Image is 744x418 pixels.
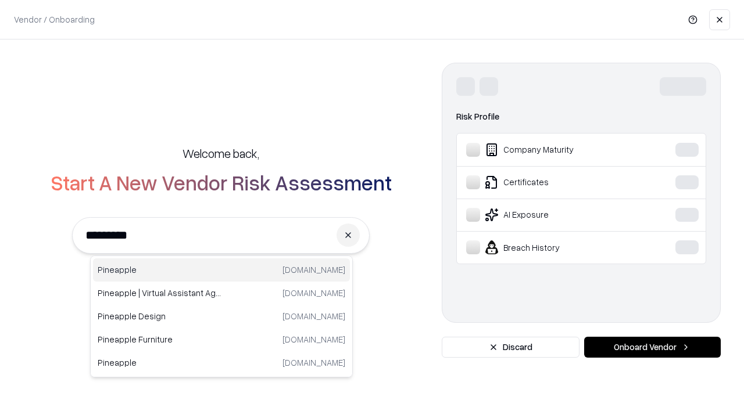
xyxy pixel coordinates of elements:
[282,264,345,276] p: [DOMAIN_NAME]
[584,337,721,358] button: Onboard Vendor
[183,145,259,161] h5: Welcome back,
[14,13,95,26] p: Vendor / Onboarding
[282,356,345,369] p: [DOMAIN_NAME]
[98,287,221,299] p: Pineapple | Virtual Assistant Agency
[51,171,392,194] h2: Start A New Vendor Risk Assessment
[98,310,221,322] p: Pineapple Design
[456,110,706,124] div: Risk Profile
[282,333,345,345] p: [DOMAIN_NAME]
[282,287,345,299] p: [DOMAIN_NAME]
[282,310,345,322] p: [DOMAIN_NAME]
[442,337,580,358] button: Discard
[466,175,640,189] div: Certificates
[98,356,221,369] p: Pineapple
[90,255,353,377] div: Suggestions
[466,240,640,254] div: Breach History
[98,333,221,345] p: Pineapple Furniture
[466,143,640,157] div: Company Maturity
[98,264,221,276] p: Pineapple
[466,208,640,222] div: AI Exposure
